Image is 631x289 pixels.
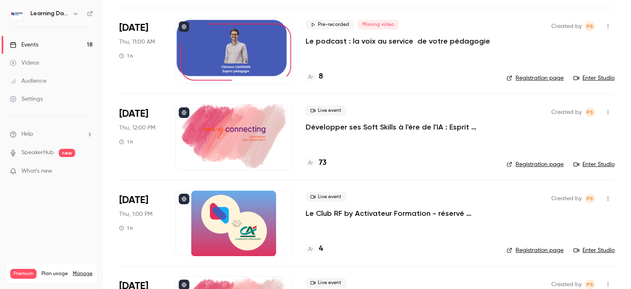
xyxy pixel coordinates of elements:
[119,225,133,231] div: 1 h
[306,192,346,202] span: Live event
[41,271,68,277] span: Plan usage
[10,130,93,139] li: help-dropdown-opener
[119,139,133,145] div: 1 h
[507,246,564,254] a: Registration page
[573,160,615,169] a: Enter Studio
[306,243,323,254] a: 4
[306,157,327,169] a: 73
[507,74,564,82] a: Registration page
[73,271,92,277] a: Manage
[119,104,162,170] div: Oct 9 Thu, 12:00 PM (Europe/Paris)
[10,95,43,103] div: Settings
[585,21,595,31] span: Prad Selvarajah
[21,130,33,139] span: Help
[23,13,40,20] div: v 4.0.25
[551,194,582,203] span: Created by
[21,167,52,176] span: What's new
[573,74,615,82] a: Enter Studio
[13,13,20,20] img: logo_orange.svg
[10,77,46,85] div: Audience
[319,243,323,254] h4: 4
[10,41,38,49] div: Events
[306,20,354,30] span: Pre-recorded
[319,157,327,169] h4: 73
[102,49,126,54] div: Mots-clés
[306,36,490,46] a: Le podcast : la voix au service de votre pédagogie
[119,107,148,120] span: [DATE]
[585,107,595,117] span: Prad Selvarajah
[21,21,93,28] div: Domaine: [DOMAIN_NAME]
[306,122,493,132] a: Développer ses Soft Skills à l'ère de l'IA : Esprit critique & IA
[319,71,323,82] h4: 8
[587,194,593,203] span: PS
[42,49,63,54] div: Domaine
[83,168,93,175] iframe: Noticeable Trigger
[357,20,399,30] span: Missing video
[573,246,615,254] a: Enter Studio
[306,71,323,82] a: 8
[10,59,39,67] div: Videos
[30,9,69,18] h6: Learning Days
[119,18,162,84] div: Oct 9 Thu, 11:00 AM (Europe/Paris)
[33,48,40,54] img: tab_domain_overview_orange.svg
[119,38,155,46] span: Thu, 11:00 AM
[59,149,75,157] span: new
[119,194,148,207] span: [DATE]
[93,48,100,54] img: tab_keywords_by_traffic_grey.svg
[13,21,20,28] img: website_grey.svg
[21,148,54,157] a: SpeakerHub
[306,208,493,218] a: Le Club RF by Activateur Formation - réservé uniquement aux responsables formation
[551,21,582,31] span: Created by
[587,21,593,31] span: PS
[587,107,593,117] span: PS
[551,107,582,117] span: Created by
[119,21,148,35] span: [DATE]
[306,106,346,116] span: Live event
[119,124,155,132] span: Thu, 12:00 PM
[585,194,595,203] span: Prad Selvarajah
[507,160,564,169] a: Registration page
[119,210,152,218] span: Thu, 1:00 PM
[10,269,37,279] span: Premium
[306,278,346,288] span: Live event
[119,53,133,59] div: 1 h
[10,7,23,20] img: Learning Days
[119,190,162,256] div: Oct 9 Thu, 1:00 PM (Europe/Paris)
